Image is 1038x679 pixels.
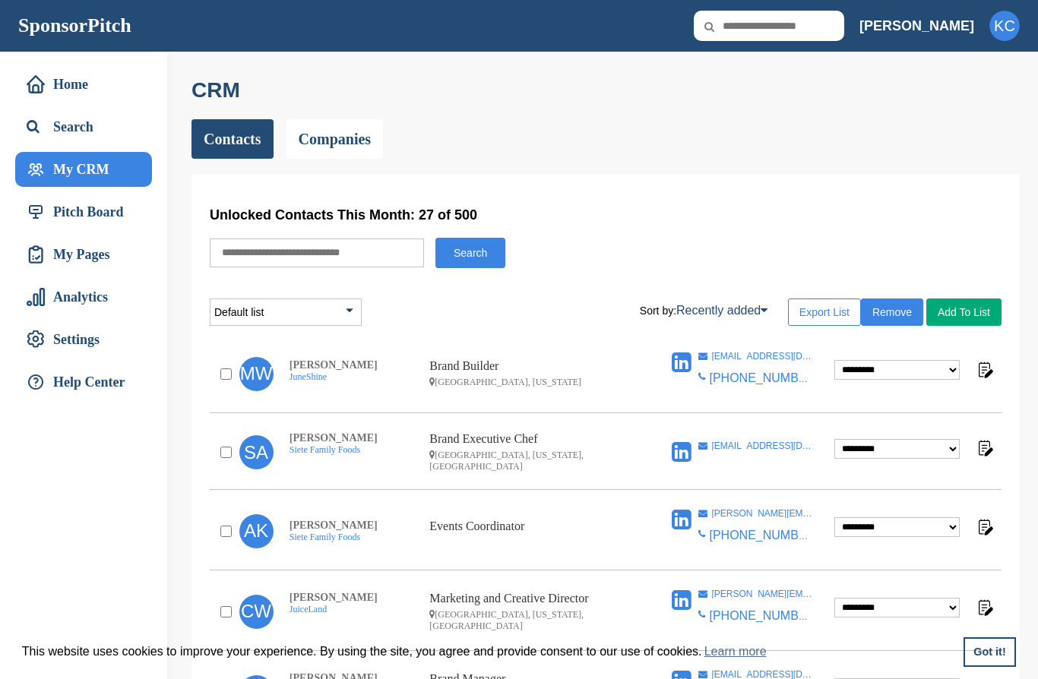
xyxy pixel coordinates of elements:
[429,592,638,632] div: Marketing and Creative Director
[429,450,638,472] div: [GEOGRAPHIC_DATA], [US_STATE], [GEOGRAPHIC_DATA]
[429,609,638,632] div: [GEOGRAPHIC_DATA], [US_STATE], [GEOGRAPHIC_DATA]
[18,16,131,36] a: SponsorPitch
[210,201,1002,229] h1: Unlocked Contacts This Month: 27 of 500
[788,298,861,326] a: Export List
[15,279,152,314] a: Analytics
[711,352,812,361] div: [EMAIL_ADDRESS][DOMAIN_NAME]
[15,67,152,102] a: Home
[290,532,422,543] a: Siete Family Foods
[15,322,152,357] a: Settings
[290,432,422,444] span: [PERSON_NAME]
[23,156,152,183] div: My CRM
[861,298,923,326] a: Remove
[23,326,152,353] div: Settings
[23,113,152,141] div: Search
[239,435,274,469] span: SA
[15,237,152,272] a: My Pages
[859,15,974,36] h3: [PERSON_NAME]
[239,357,274,391] span: MW
[22,640,951,663] span: This website uses cookies to improve your experience. By using the site, you agree and provide co...
[23,368,152,396] div: Help Center
[964,637,1016,668] a: dismiss cookie message
[23,198,152,226] div: Pitch Board
[429,432,638,472] div: Brand Executive Chef
[290,604,422,615] a: JuiceLand
[239,514,274,548] span: AK
[23,283,152,311] div: Analytics
[286,119,384,159] a: Companies
[711,441,812,450] div: [EMAIL_ADDRESS][DOMAIN_NAME]
[640,305,767,317] div: Sort by:
[15,109,152,144] a: Search
[290,520,422,532] span: [PERSON_NAME]
[191,77,1020,104] h2: CRM
[676,304,767,317] a: Recently added
[15,152,152,187] a: My CRM
[429,359,638,388] div: Brand Builder
[859,9,974,43] a: [PERSON_NAME]
[989,11,1020,41] span: KC
[975,438,994,457] img: Notes
[23,71,152,98] div: Home
[15,365,152,400] a: Help Center
[926,298,1002,326] a: Add To List
[435,238,505,268] button: Search
[290,359,422,371] span: [PERSON_NAME]
[239,595,274,629] span: CW
[290,592,422,604] span: [PERSON_NAME]
[15,194,152,229] a: Pitch Board
[975,517,994,536] img: Notes
[709,529,818,542] a: [PHONE_NUMBER]
[709,609,818,622] a: [PHONE_NUMBER]
[23,241,152,268] div: My Pages
[975,598,994,617] img: Notes
[975,360,994,379] img: Notes
[290,371,422,383] a: JuneShine
[711,589,812,598] div: [PERSON_NAME][EMAIL_ADDRESS][DOMAIN_NAME]
[429,377,638,388] div: [GEOGRAPHIC_DATA], [US_STATE]
[191,119,274,159] a: Contacts
[711,509,812,518] div: [PERSON_NAME][EMAIL_ADDRESS][PERSON_NAME][DOMAIN_NAME]
[709,371,818,384] a: [PHONE_NUMBER]
[429,520,638,543] div: Events Coordinator
[290,444,422,456] a: Siete Family Foods
[702,640,769,663] a: learn more about cookies
[210,298,362,326] div: Default list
